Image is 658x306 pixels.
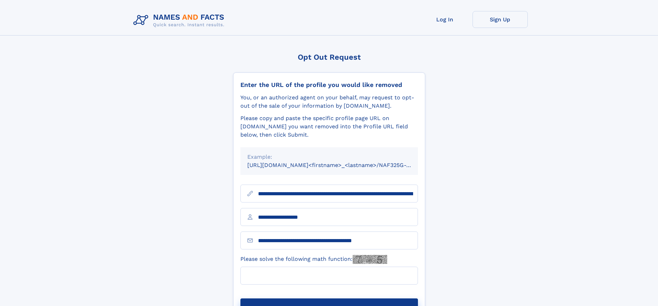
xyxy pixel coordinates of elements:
[233,53,425,61] div: Opt Out Request
[247,162,431,168] small: [URL][DOMAIN_NAME]<firstname>_<lastname>/NAF325G-xxxxxxxx
[240,114,418,139] div: Please copy and paste the specific profile page URL on [DOMAIN_NAME] you want removed into the Pr...
[131,11,230,30] img: Logo Names and Facts
[240,93,418,110] div: You, or an authorized agent on your behalf, may request to opt-out of the sale of your informatio...
[247,153,411,161] div: Example:
[240,255,387,264] label: Please solve the following math function:
[417,11,473,28] a: Log In
[473,11,528,28] a: Sign Up
[240,81,418,89] div: Enter the URL of the profile you would like removed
